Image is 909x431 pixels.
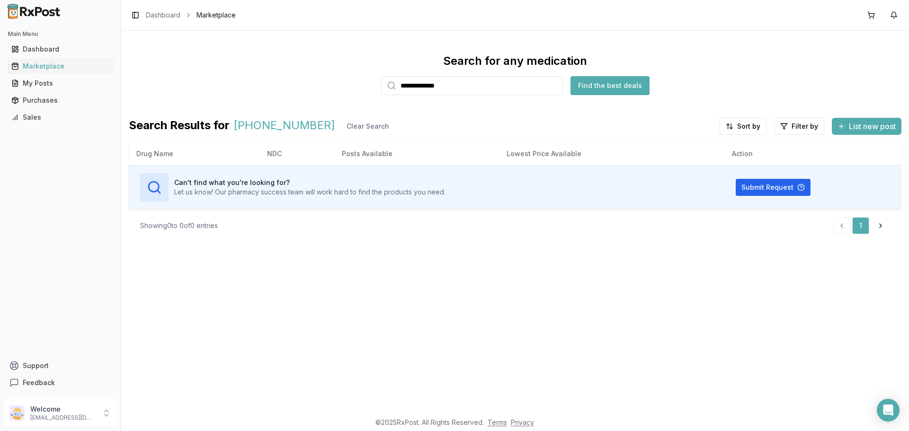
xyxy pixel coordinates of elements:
[8,58,113,75] a: Marketplace
[11,62,109,71] div: Marketplace
[720,118,766,135] button: Sort by
[196,10,236,20] span: Marketplace
[736,179,811,196] button: Submit Request
[877,399,900,422] div: Open Intercom Messenger
[4,59,117,74] button: Marketplace
[499,142,724,165] th: Lowest Price Available
[8,109,113,126] a: Sales
[832,118,901,135] button: List new post
[737,122,760,131] span: Sort by
[849,121,896,132] span: List new post
[4,110,117,125] button: Sales
[339,118,397,135] button: Clear Search
[443,53,587,69] div: Search for any medication
[11,79,109,88] div: My Posts
[174,187,446,197] p: Let us know! Our pharmacy success team will work hard to find the products you need.
[4,4,64,19] img: RxPost Logo
[11,44,109,54] div: Dashboard
[8,30,113,38] h2: Main Menu
[30,414,96,422] p: [EMAIL_ADDRESS][DOMAIN_NAME]
[11,96,109,105] div: Purchases
[832,123,901,132] a: List new post
[8,41,113,58] a: Dashboard
[129,142,259,165] th: Drug Name
[852,217,869,234] a: 1
[4,93,117,108] button: Purchases
[9,405,25,421] img: User avatar
[129,118,230,135] span: Search Results for
[4,42,117,57] button: Dashboard
[724,142,901,165] th: Action
[833,217,890,234] nav: pagination
[4,357,117,374] button: Support
[4,76,117,91] button: My Posts
[570,76,650,95] button: Find the best deals
[30,405,96,414] p: Welcome
[140,221,218,230] div: Showing 0 to 0 of 0 entries
[174,178,446,187] h3: Can't find what you're looking for?
[774,118,824,135] button: Filter by
[8,75,113,92] a: My Posts
[488,418,507,426] a: Terms
[233,118,335,135] span: [PHONE_NUMBER]
[146,10,180,20] a: Dashboard
[23,378,55,387] span: Feedback
[792,122,818,131] span: Filter by
[334,142,499,165] th: Posts Available
[11,113,109,122] div: Sales
[259,142,334,165] th: NDC
[146,10,236,20] nav: breadcrumb
[4,374,117,391] button: Feedback
[871,217,890,234] a: Go to next page
[8,92,113,109] a: Purchases
[511,418,534,426] a: Privacy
